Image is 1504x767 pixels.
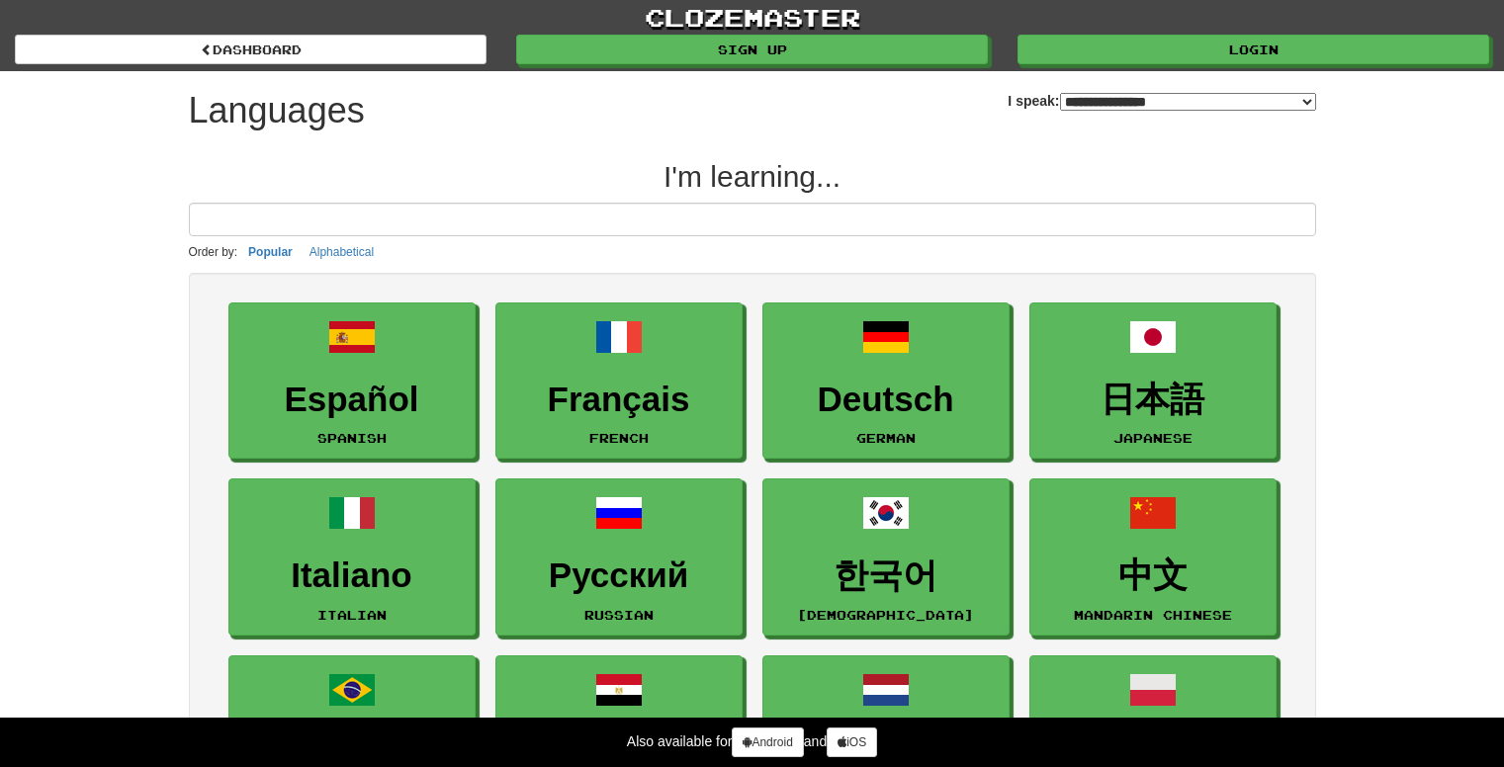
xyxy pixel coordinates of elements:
select: I speak: [1060,93,1316,111]
a: РусскийRussian [495,478,743,636]
small: [DEMOGRAPHIC_DATA] [797,608,974,622]
h3: 한국어 [773,556,999,595]
a: Login [1017,35,1489,64]
h3: Français [506,381,732,419]
a: Sign up [516,35,988,64]
h2: I'm learning... [189,160,1316,193]
label: I speak: [1008,91,1315,111]
small: Spanish [317,431,387,445]
a: FrançaisFrench [495,302,743,460]
small: Order by: [189,245,238,259]
h1: Languages [189,91,365,130]
h3: 中文 [1040,556,1266,595]
small: French [589,431,649,445]
a: iOS [827,727,877,757]
small: Japanese [1113,431,1193,445]
a: 中文Mandarin Chinese [1029,478,1277,636]
h3: Italiano [239,556,465,595]
small: German [856,431,916,445]
a: 日本語Japanese [1029,302,1277,460]
small: Mandarin Chinese [1074,608,1232,622]
a: 한국어[DEMOGRAPHIC_DATA] [762,478,1010,636]
button: Popular [242,241,299,263]
button: Alphabetical [304,241,380,263]
a: ItalianoItalian [228,478,476,636]
a: EspañolSpanish [228,302,476,460]
a: dashboard [15,35,487,64]
h3: Русский [506,556,732,595]
small: Italian [317,608,387,622]
h3: 日本語 [1040,381,1266,419]
small: Russian [584,608,654,622]
a: DeutschGerman [762,302,1010,460]
a: Android [732,727,803,757]
h3: Deutsch [773,381,999,419]
h3: Español [239,381,465,419]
